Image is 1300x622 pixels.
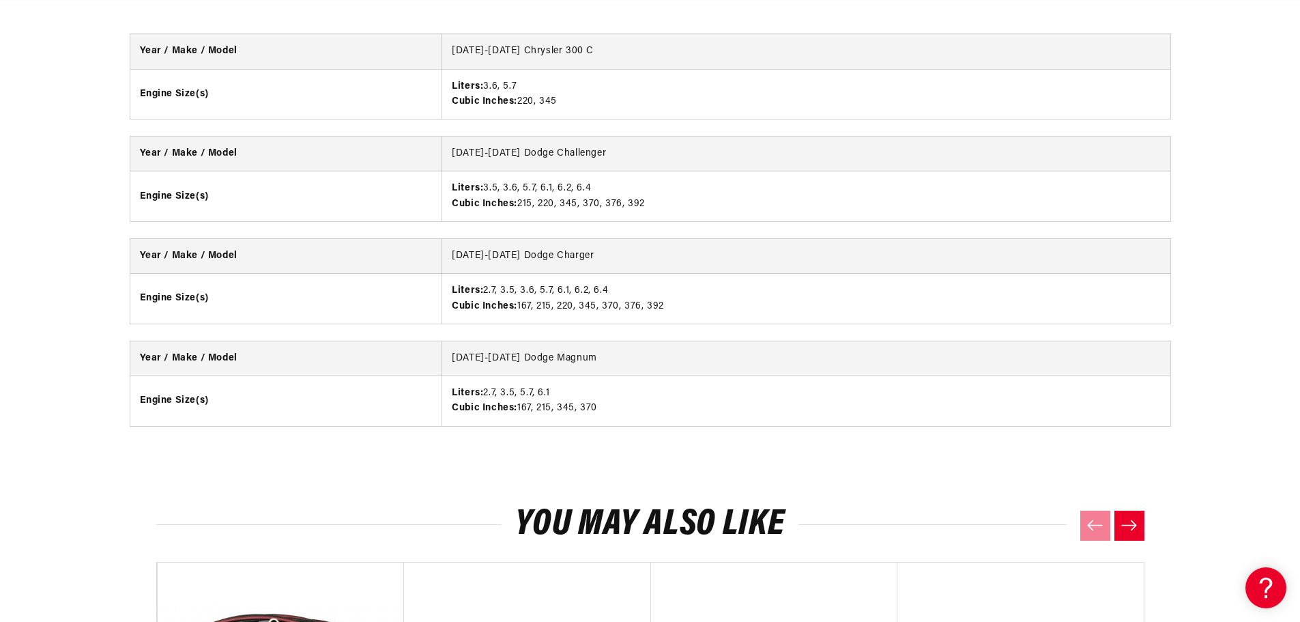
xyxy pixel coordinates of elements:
h2: You may also like [156,509,1144,541]
td: [DATE]-[DATE] Dodge Challenger [442,137,1170,171]
th: Year / Make / Model [130,341,442,376]
strong: Liters: [452,285,483,296]
th: Engine Size(s) [130,376,442,425]
strong: Cubic Inches: [452,199,517,209]
strong: Cubic Inches: [452,403,517,413]
td: 2.7, 3.5, 5.7, 6.1 167, 215, 345, 370 [442,376,1170,425]
td: [DATE]-[DATE] Dodge Charger [442,239,1170,274]
td: 3.6, 5.7 220, 345 [442,69,1170,119]
td: 3.5, 3.6, 5.7, 6.1, 6.2, 6.4 215, 220, 345, 370, 376, 392 [442,171,1170,221]
strong: Liters: [452,81,483,91]
th: Year / Make / Model [130,137,442,171]
td: [DATE]-[DATE] Dodge Magnum [442,341,1170,376]
strong: Liters: [452,183,483,193]
button: Next slide [1114,511,1144,541]
th: Engine Size(s) [130,274,442,324]
strong: Cubic Inches: [452,301,517,311]
td: [DATE]-[DATE] Chrysler 300 C [442,34,1170,69]
strong: Liters: [452,388,483,398]
td: 2.7, 3.5, 3.6, 5.7, 6.1, 6.2, 6.4 167, 215, 220, 345, 370, 376, 392 [442,274,1170,324]
th: Engine Size(s) [130,171,442,221]
button: Previous slide [1080,511,1110,541]
th: Year / Make / Model [130,239,442,274]
strong: Cubic Inches: [452,96,517,107]
th: Year / Make / Model [130,34,442,69]
th: Engine Size(s) [130,69,442,119]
